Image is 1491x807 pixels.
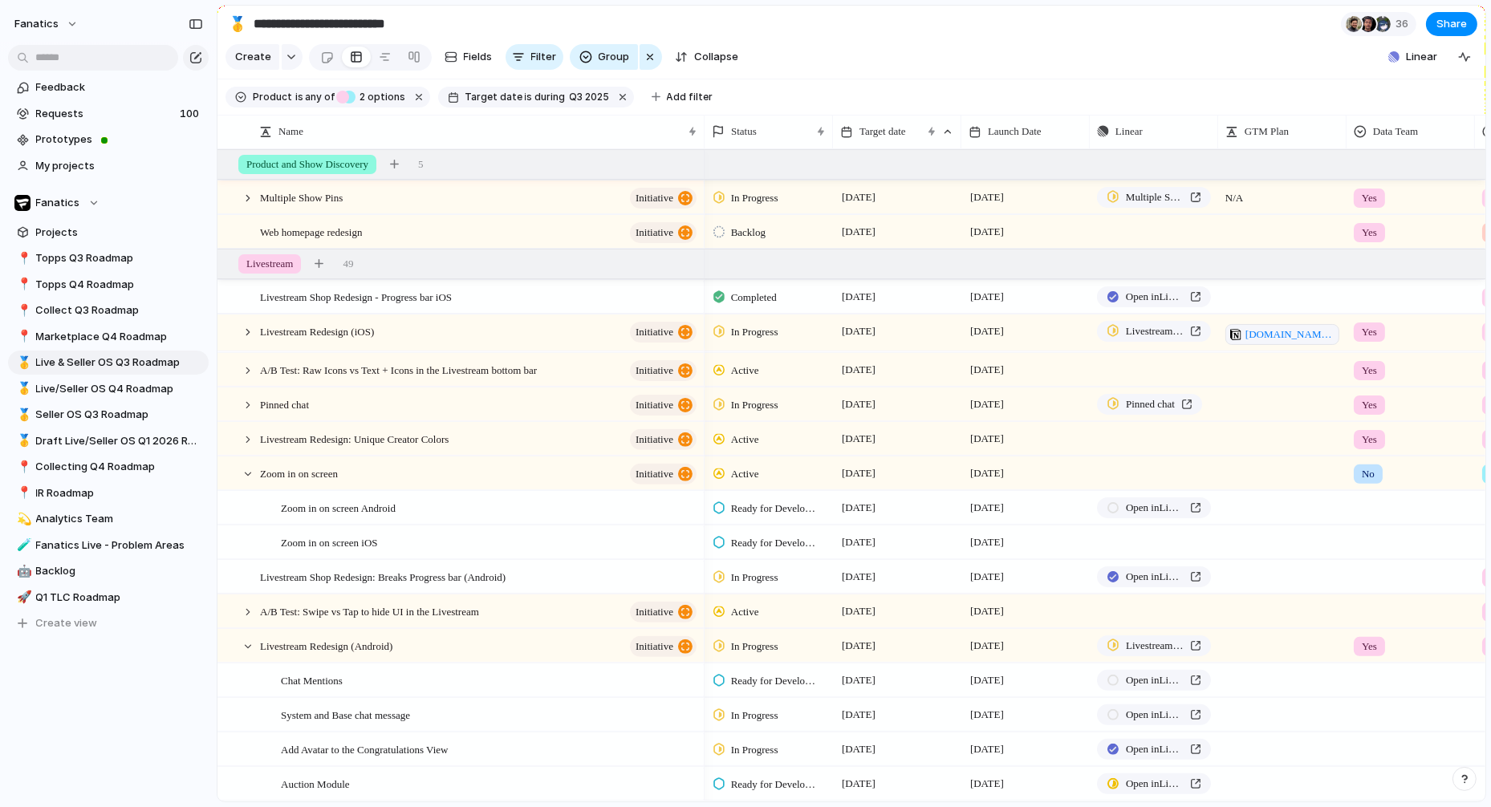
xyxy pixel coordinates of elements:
span: Requests [36,106,175,122]
a: [DOMAIN_NAME][URL] [1225,324,1339,345]
button: Collapse [668,44,745,70]
span: Open in Linear [1126,671,1184,687]
a: 📍Topps Q3 Roadmap [8,246,209,270]
span: Livestream Redesign (iOS and Android) [1126,637,1184,653]
span: Active [731,465,759,481]
button: Fields [438,44,499,70]
span: [DATE] [966,739,1008,758]
span: Active [731,431,759,447]
span: [DATE] [966,287,1008,306]
button: initiative [630,322,697,343]
button: Linear [1382,45,1444,69]
div: 🚀Q1 TLC Roadmap [8,586,209,610]
span: Livestream Redesign (iOS) [260,322,374,340]
button: 2 options [336,88,409,106]
span: [DATE] [966,532,1008,551]
span: initiative [636,393,673,416]
span: options [355,90,406,104]
button: initiative [630,463,697,484]
span: Launch Date [988,124,1042,140]
a: 📍IR Roadmap [8,481,209,505]
div: 📍Collecting Q4 Roadmap [8,455,209,479]
span: during [533,90,566,104]
div: 📍 [17,275,28,294]
button: fanatics [7,11,87,37]
div: 📍Marketplace Q4 Roadmap [8,325,209,349]
span: Fields [464,49,493,65]
a: 💫Analytics Team [8,507,209,531]
span: Livestream Shop Redesign - Progress bar iOS [260,287,452,306]
span: Fanatics Live - Problem Areas [36,537,203,554]
a: 📍Topps Q4 Roadmap [8,273,209,297]
span: Product and Show Discovery [246,156,368,172]
span: Status [731,124,757,140]
span: Analytics Team [36,511,203,527]
span: Q3 2025 [570,90,610,104]
span: Multiple Show Pins [1126,189,1184,205]
span: [DATE] [966,635,1008,655]
span: [DOMAIN_NAME][URL] [1245,326,1335,343]
span: Livestream Redesign (Android) [260,635,392,654]
button: 🥇 [14,355,30,371]
a: Feedback [8,75,209,99]
a: Open inLinear [1097,773,1211,793]
a: Open inLinear [1097,566,1211,586]
span: Name [278,124,303,140]
span: Fanatics [36,195,80,211]
span: Pinned chat [260,394,309,412]
div: 🥇 [17,406,28,424]
a: Open inLinear [1097,497,1211,517]
span: Livestream Shop Redesign: Breaks Progress bar (Android) [260,566,506,585]
span: 2 [355,91,368,103]
div: 🥇 [17,432,28,450]
button: 💫 [14,511,30,527]
span: [DATE] [838,428,880,448]
span: 49 [343,256,353,272]
button: initiative [630,394,697,415]
span: Data Team [1373,124,1418,140]
span: IR Roadmap [36,485,203,501]
span: Multiple Show Pins [260,188,343,206]
button: 🤖 [14,563,30,579]
span: [DATE] [966,359,1008,379]
span: Active [731,362,759,378]
span: Projects [36,225,203,241]
button: initiative [630,635,697,656]
span: Live/Seller OS Q4 Roadmap [36,381,203,397]
span: Draft Live/Seller OS Q1 2026 Roadmap [36,433,203,449]
div: 📍 [17,484,28,502]
button: 📍 [14,302,30,318]
button: initiative [630,222,697,243]
span: Backlog [36,563,203,579]
span: My projects [36,158,203,174]
span: Target date [465,90,523,104]
span: Target date [859,124,906,140]
div: 🧪 [17,536,28,554]
button: Group [570,44,638,70]
span: Yes [1362,190,1377,206]
span: Ready for Development [731,534,819,550]
button: 🚀 [14,590,30,606]
button: initiative [630,428,697,449]
a: 🥇Live & Seller OS Q3 Roadmap [8,351,209,375]
span: Live & Seller OS Q3 Roadmap [36,355,203,371]
span: In Progress [731,741,778,757]
span: initiative [636,321,673,343]
div: 📍 [17,249,28,268]
button: 📍 [14,329,30,345]
a: Projects [8,221,209,245]
span: Completed [731,290,777,306]
span: is [295,90,303,104]
span: [DATE] [838,532,880,551]
span: Group [599,49,630,65]
span: Open in Linear [1126,740,1184,756]
a: Livestream Redesign (iOS and Android) [1097,321,1211,342]
a: 🤖Backlog [8,559,209,583]
a: Livestream Redesign (iOS and Android) [1097,635,1211,655]
span: Prototypes [36,132,203,148]
a: Requests100 [8,102,209,126]
button: 🥇 [14,433,30,449]
div: 🥇 [17,379,28,398]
